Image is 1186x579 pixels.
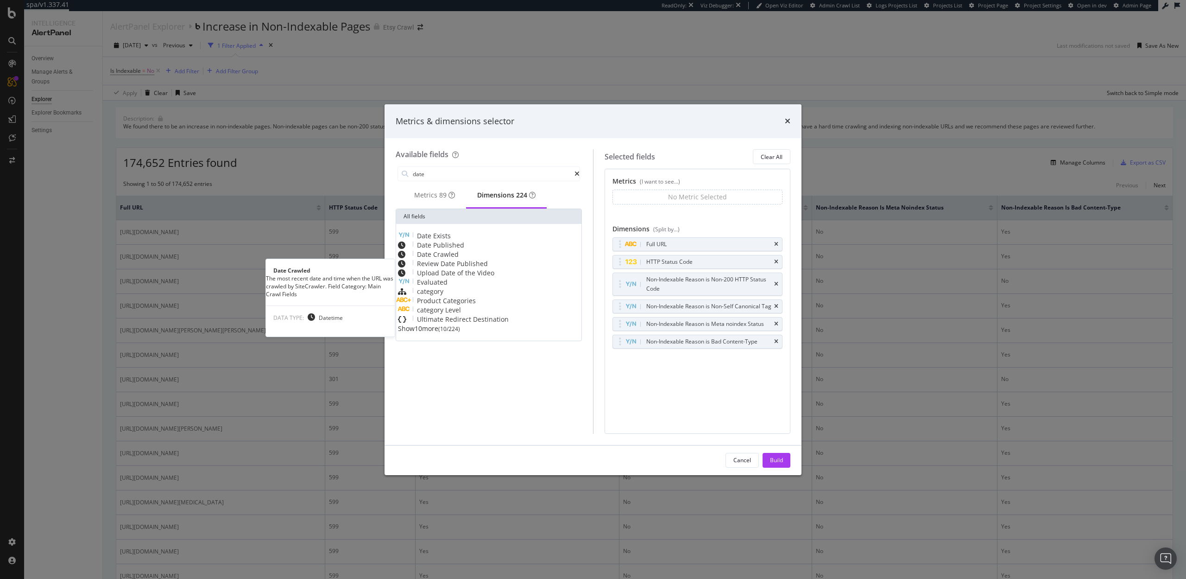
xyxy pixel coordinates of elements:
span: ( 10 / 224 ) [438,325,460,333]
div: Full URL [646,240,667,249]
div: times [774,242,778,247]
div: Metrics & dimensions selector [396,115,514,127]
div: Dimensions [477,191,536,200]
div: times [774,321,778,327]
div: Metrics [414,191,455,200]
div: HTTP Status Code [646,257,693,267]
div: Build [770,456,783,464]
div: Non-Indexable Reason is Bad Content-Type [646,337,757,346]
button: Clear All [753,149,790,164]
div: brand label [439,191,447,200]
span: Crawled [433,250,459,259]
input: Search by field name [412,167,574,181]
span: Date [441,259,457,268]
div: No Metric Selected [668,192,727,202]
span: Redirect [445,315,473,324]
span: Upload [417,268,441,277]
span: Destination [473,315,509,324]
div: Cancel [733,456,751,464]
div: times [774,304,778,309]
span: Date [417,231,433,240]
div: times [774,281,778,287]
button: Cancel [725,453,759,468]
span: category [417,305,445,314]
span: Published [433,241,464,249]
div: Non-Indexable Reason is Non-Self Canonical Tag [646,302,771,311]
div: Date Crawled [266,267,395,274]
span: Published [457,259,488,268]
div: Non-Indexable Reason is Non-200 HTTP Status Code [646,275,773,293]
span: Exists [433,231,451,240]
span: Review [417,259,441,268]
div: Clear All [761,153,782,161]
span: Level [445,305,461,314]
div: Non-Indexable Reason is Meta noindex Statustimes [612,317,783,331]
div: Full URLtimes [612,237,783,251]
span: Show 10 more [398,324,438,333]
span: Video [477,268,494,277]
div: Non-Indexable Reason is Meta noindex Status [646,319,764,329]
div: HTTP Status Codetimes [612,255,783,269]
div: The most recent date and time when the URL was crawled by SiteCrawler. Field Category: Main Crawl... [266,274,395,298]
div: (I want to see...) [640,178,680,185]
span: category [417,287,443,296]
div: All fields [396,209,581,224]
div: Non-Indexable Reason is Non-200 HTTP Status Codetimes [612,273,783,296]
div: times [774,259,778,265]
div: Dimensions [612,224,783,237]
span: Product [417,296,443,305]
span: Date [417,241,433,249]
div: times [774,339,778,344]
span: Categories [443,296,476,305]
div: times [785,115,790,127]
span: 224 [516,191,527,199]
div: modal [385,104,801,475]
div: Open Intercom Messenger [1154,547,1177,570]
button: Build [763,453,790,468]
div: Non-Indexable Reason is Non-Self Canonical Tagtimes [612,299,783,313]
span: Date [441,268,457,277]
span: of [457,268,465,277]
span: Date [417,250,433,259]
span: the [465,268,477,277]
div: (Split by...) [653,225,680,233]
span: Evaluated [417,278,448,286]
span: Ultimate [417,315,445,324]
span: 89 [439,191,447,199]
div: brand label [516,191,527,200]
div: Available fields [396,149,448,159]
div: Non-Indexable Reason is Bad Content-Typetimes [612,335,783,349]
div: Metrics [612,177,783,190]
div: Selected fields [605,152,655,162]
